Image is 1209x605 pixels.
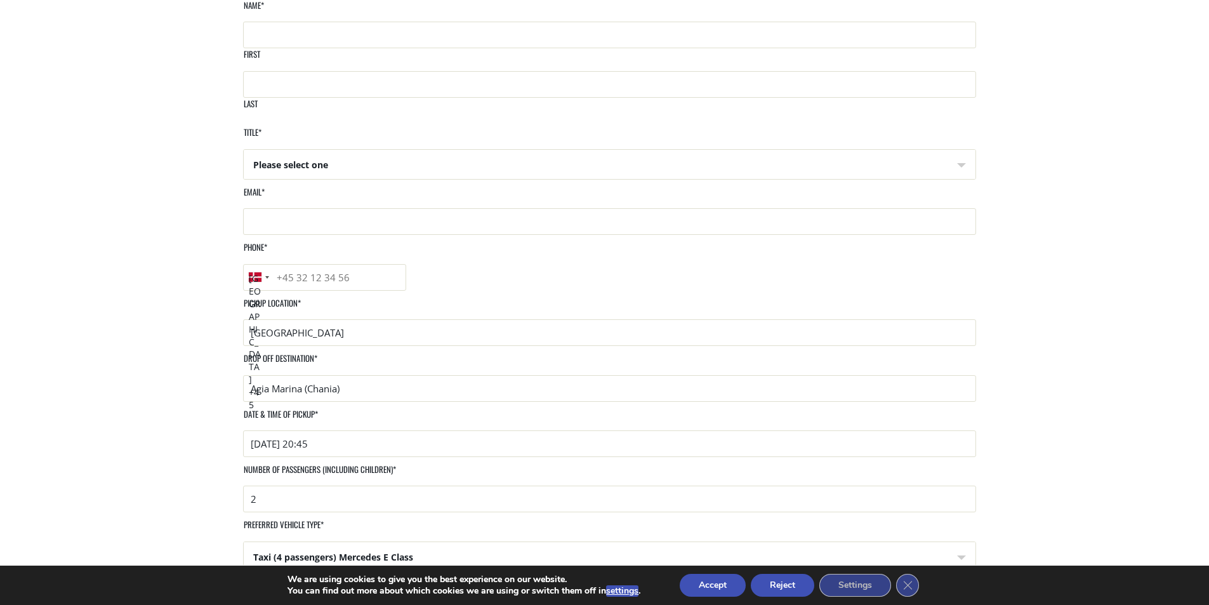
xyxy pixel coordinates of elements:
label: First [243,48,260,70]
p: We are using cookies to give you the best experience on our website. [287,574,640,585]
label: Date & time of pickup [243,408,318,430]
label: Email [243,186,265,208]
label: Last [243,98,258,120]
div: Selected country [244,265,273,290]
p: You can find out more about which cookies we are using or switch them off in . [287,585,640,597]
button: Settings [819,574,891,597]
span: Taxi (4 passengers) Mercedes E Class [244,542,975,573]
label: Preferred vehicle type [243,519,324,541]
label: Title [243,126,261,149]
label: Drop off destination [243,352,317,375]
span: Please select one [244,150,975,180]
button: Accept [680,574,746,597]
label: Pickup location [243,297,301,319]
span: [GEOGRAPHIC_DATA] +45 [249,272,261,411]
label: Number of passengers (including children) [243,463,396,486]
button: Close GDPR Cookie Banner [896,574,919,597]
button: settings [606,585,638,597]
label: Phone [243,241,267,263]
input: +45 32 12 34 56 [243,264,406,291]
button: Reject [751,574,814,597]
